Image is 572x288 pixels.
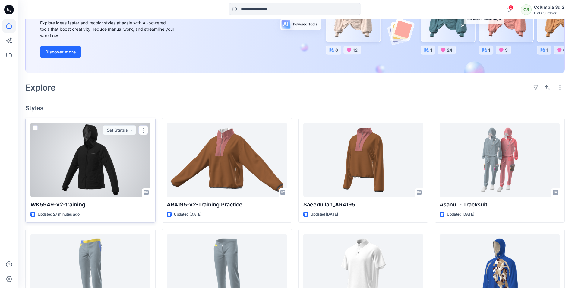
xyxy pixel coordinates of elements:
a: Discover more [40,46,176,58]
h2: Explore [25,83,56,92]
h4: Styles [25,104,565,112]
p: Saeedullah_AR4195 [303,200,423,209]
a: Saeedullah_AR4195 [303,123,423,197]
a: Asanul - Tracksuit [440,123,560,197]
button: Discover more [40,46,81,58]
p: Updated [DATE] [311,211,338,218]
div: Explore ideas faster and recolor styles at scale with AI-powered tools that boost creativity, red... [40,20,176,39]
a: WK5949-v2-training [30,123,150,197]
p: Asanul - Tracksuit [440,200,560,209]
a: AR4195-v2-Training Practice [167,123,287,197]
span: 2 [508,5,513,10]
p: Updated 27 minutes ago [38,211,80,218]
p: Updated [DATE] [174,211,201,218]
div: C3 [521,4,532,15]
p: AR4195-v2-Training Practice [167,200,287,209]
p: WK5949-v2-training [30,200,150,209]
p: Updated [DATE] [447,211,474,218]
div: HKD Outdoor [534,11,564,15]
div: Columbia 3d 2 [534,4,564,11]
